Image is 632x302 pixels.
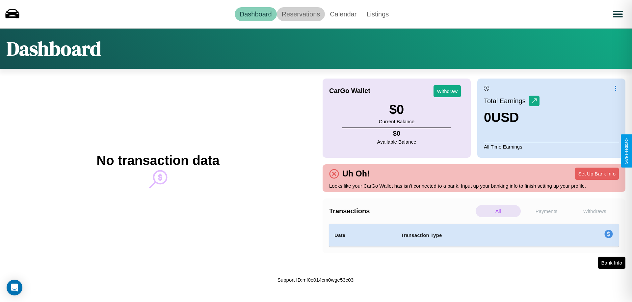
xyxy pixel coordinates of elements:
p: Support ID: mf0e014cm0wge53c03i [277,275,355,284]
p: Total Earnings [484,95,529,107]
h3: 0 USD [484,110,540,125]
h4: Transaction Type [401,231,550,239]
h4: $ 0 [377,130,416,137]
table: simple table [329,224,619,247]
button: Withdraw [434,85,461,97]
h3: $ 0 [379,102,414,117]
h4: Transactions [329,207,474,215]
p: Looks like your CarGo Wallet has isn't connected to a bank. Input up your banking info to finish ... [329,181,619,190]
a: Reservations [277,7,325,21]
h4: Uh Oh! [339,169,373,178]
h4: Date [334,231,390,239]
button: Open menu [609,5,627,23]
p: Payments [524,205,569,217]
a: Dashboard [235,7,277,21]
div: Open Intercom Messenger [7,280,22,295]
a: Calendar [325,7,361,21]
button: Set Up Bank Info [575,168,619,180]
div: Give Feedback [624,138,629,164]
button: Bank Info [598,257,625,269]
h1: Dashboard [7,35,101,62]
p: Available Balance [377,137,416,146]
p: All Time Earnings [484,142,619,151]
p: Current Balance [379,117,414,126]
p: Withdraws [572,205,617,217]
a: Listings [361,7,394,21]
p: All [476,205,521,217]
h2: No transaction data [96,153,219,168]
h4: CarGo Wallet [329,87,370,95]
